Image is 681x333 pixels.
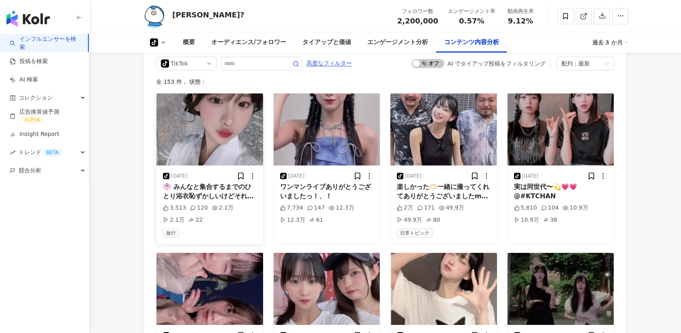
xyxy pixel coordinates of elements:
[288,173,305,180] div: [DATE]
[592,36,629,49] div: 過去 3 か月
[514,216,539,224] div: 10.9万
[172,10,244,20] div: [PERSON_NAME]?
[19,161,41,180] span: 競合分析
[302,38,351,47] div: タイアップと価値
[307,204,325,212] div: 147
[561,57,602,70] div: 配列：最新
[541,204,559,212] div: 104
[522,173,539,180] div: [DATE]
[280,204,303,212] div: 7,734
[171,173,188,180] div: [DATE]
[171,57,197,70] div: TikTok
[508,253,614,325] img: post-image
[211,38,286,47] div: オーディエンス/フォロワー
[397,229,433,238] span: 日常トピック
[329,204,354,212] div: 12.3万
[10,130,59,138] a: Insight Report
[156,253,263,325] img: post-image
[514,182,608,201] div: 実は同世代〜💫💗💗@#KTCHAN
[397,182,490,201] div: 楽しかった🫶🏻一緒に撮ってくれてありがとうございましたm(_ _)m@【公式】鬼越トマホーク
[274,253,380,325] img: post-image
[212,204,233,212] div: 2.1万
[190,204,208,212] div: 120
[19,143,62,161] span: トレンド
[163,204,186,212] div: 3,513
[280,216,305,224] div: 12.3万
[163,216,184,224] div: 2.1万
[397,204,413,212] div: 2万
[10,108,82,124] a: 広告換算値予測ALPHA
[448,60,546,67] div: AI でタイアップ投稿をフィルタリング
[19,89,53,107] span: コレクション
[508,17,533,25] span: 9.12%
[505,7,536,15] div: 動画再生率
[163,182,257,201] div: 👘 みんなと集合するまでのひとり浴衣恥ずかしいけどそれも思い出〜これは周りに誰もおらずひとりぼっちだったから撮ったのー
[306,57,352,70] button: 高度なフィルター
[390,93,497,165] img: post-image
[309,216,323,224] div: 61
[417,204,435,212] div: 171
[508,93,614,165] img: post-image
[10,76,38,84] a: AI 検索
[397,7,438,15] div: フォロワー数
[142,4,166,28] img: KOL Avatar
[6,11,50,27] img: logo
[543,216,557,224] div: 38
[156,93,263,165] img: post-image
[439,204,464,212] div: 49.9万
[426,216,440,224] div: 80
[188,216,203,224] div: 22
[10,35,81,51] a: searchインフルエンサーを検索
[10,150,15,155] span: rise
[397,216,422,224] div: 49.9万
[448,7,495,15] div: エンゲージメント率
[274,93,380,165] img: post-image
[459,17,484,25] span: 0.57%
[563,204,588,212] div: 10.9万
[397,17,438,25] span: 2,200,000
[280,182,374,201] div: ワンマンライブありがとうございましたっ！、！
[405,173,422,180] div: [DATE]
[43,148,62,157] div: BETA
[390,253,497,325] img: post-image
[10,57,48,66] a: 投稿を検索
[367,38,428,47] div: エンゲージメント分析
[444,38,499,47] div: コンテンツ内容分析
[156,78,614,85] div: 全 153 件 ， 状態：
[163,229,179,238] span: 旅行
[183,38,195,47] div: 概要
[514,204,537,212] div: 5,810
